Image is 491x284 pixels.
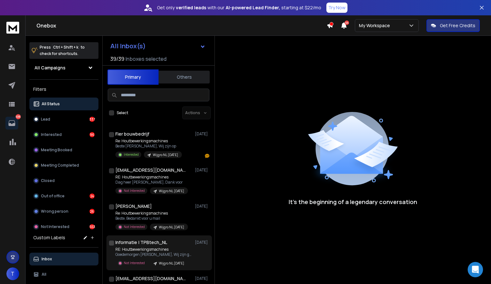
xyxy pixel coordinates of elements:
[90,224,95,229] div: 553
[159,225,184,230] p: Wijgro NL [DATE]
[440,22,475,29] p: Get Free Credits
[153,153,178,157] p: Wijgro NL [DATE]
[41,193,65,199] p: Out of office
[29,61,98,74] button: All Campaigns
[41,163,79,168] p: Meeting Completed
[115,203,152,209] h1: [PERSON_NAME]
[35,65,66,71] h1: All Campaigns
[41,224,69,229] p: Not Interested
[41,209,68,214] p: Wrong person
[115,167,186,173] h1: [EMAIL_ADDRESS][DOMAIN_NAME]
[115,252,192,257] p: Goedemorgen [PERSON_NAME], Wij zijn geen
[42,256,52,262] p: Inbox
[126,55,167,63] h3: Inboxes selected
[124,261,145,265] p: Not Interested
[90,117,95,122] div: 337
[5,117,18,130] a: 1036
[328,4,346,11] p: Try Now
[6,22,19,34] img: logo
[52,43,79,51] span: Ctrl + Shift + k
[468,262,483,277] div: Open Intercom Messenger
[124,152,139,157] p: Interested
[90,209,95,214] div: 26
[41,147,72,153] p: Meeting Booked
[159,261,184,266] p: Wijgro NL [DATE]
[115,275,186,282] h1: [EMAIL_ADDRESS][DOMAIN_NAME]
[41,117,50,122] p: Lead
[176,4,206,11] strong: verified leads
[41,178,55,183] p: Closed
[41,132,62,137] p: Interested
[115,131,149,137] h1: Fier bouwbedrijf
[42,272,46,277] p: All
[124,188,145,193] p: Not Interested
[29,174,98,187] button: Closed
[326,3,347,13] button: Try Now
[29,190,98,202] button: Out of office24
[115,138,182,144] p: Re: Houtbewerkingsmachines
[157,4,321,11] p: Get only with our starting at $22/mo
[195,131,209,137] p: [DATE]
[29,268,98,281] button: All
[226,4,280,11] strong: AI-powered Lead Finder,
[195,168,209,173] p: [DATE]
[40,44,85,57] p: Press to check for shortcuts.
[29,98,98,110] button: All Status
[42,101,60,106] p: All Status
[29,205,98,218] button: Wrong person26
[36,22,327,29] h1: Onebox
[6,267,19,280] button: T
[105,40,211,52] button: All Inbox(s)
[195,240,209,245] p: [DATE]
[115,247,192,252] p: RE: Houtbewerkingsmachines
[33,234,65,241] h3: Custom Labels
[115,175,188,180] p: RE: Houtbewerkingsmachines
[159,189,184,193] p: Wijgro NL [DATE]
[115,211,188,216] p: Re: Houtbewerkingsmachines
[110,43,146,49] h1: All Inbox(s)
[29,159,98,172] button: Meeting Completed
[29,113,98,126] button: Lead337
[359,22,393,29] p: My Workspace
[345,20,349,25] span: 44
[124,225,145,229] p: Not Interested
[195,276,209,281] p: [DATE]
[29,128,98,141] button: Interested96
[426,19,480,32] button: Get Free Credits
[90,193,95,199] div: 24
[90,132,95,137] div: 96
[115,180,188,185] p: Dag heer [PERSON_NAME], Dank voor
[159,70,210,84] button: Others
[195,204,209,209] p: [DATE]
[29,144,98,156] button: Meeting Booked
[117,110,128,115] label: Select
[29,253,98,265] button: Inbox
[29,220,98,233] button: Not Interested553
[115,144,182,149] p: Beste [PERSON_NAME], Wij zijn op
[289,197,417,206] p: It’s the beginning of a legendary conversation
[115,239,167,246] h1: Informatie | TPBtech_NL
[115,216,188,221] p: Beste, Bedankt voor u mail
[16,114,21,119] p: 1036
[107,69,159,85] button: Primary
[110,55,124,63] span: 39 / 39
[29,85,98,94] h3: Filters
